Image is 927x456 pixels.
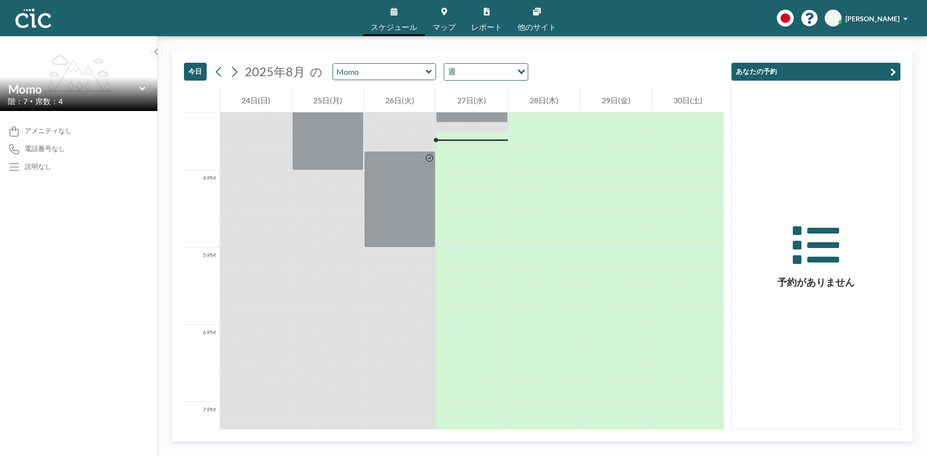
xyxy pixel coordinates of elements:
input: Search for option [459,66,512,78]
h3: 予約がありません [732,276,900,288]
div: 27日(水) [436,88,507,112]
button: 今日 [184,63,207,81]
div: 3 PM [184,93,220,170]
span: SS [829,14,837,23]
span: 階：7 [8,97,28,106]
span: 他のサイト [518,23,556,31]
span: マップ [433,23,456,31]
div: 4 PM [184,170,220,248]
div: 6 PM [184,325,220,402]
div: 説明なし [25,162,52,171]
span: の [310,64,323,79]
div: 25日(月) [292,88,364,112]
div: 29日(金) [580,88,652,112]
span: • [30,98,33,104]
span: レポート [471,23,502,31]
div: Search for option [444,64,528,80]
div: 24日(日) [220,88,292,112]
span: [PERSON_NAME] [845,14,899,23]
div: 26日(火) [364,88,435,112]
img: organization-logo [15,9,51,28]
input: Momo [333,64,426,80]
button: あなたの予約 [731,63,900,81]
input: Momo [8,82,140,96]
div: 28日(木) [508,88,580,112]
span: 2025年8月 [245,64,305,79]
span: 席数：4 [35,97,63,106]
div: 5 PM [184,248,220,325]
span: スケジュール [371,23,417,31]
span: 電話番号なし [25,144,65,153]
div: 30日(土) [652,88,724,112]
span: 週 [446,66,458,78]
span: アメニティなし [25,126,72,135]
